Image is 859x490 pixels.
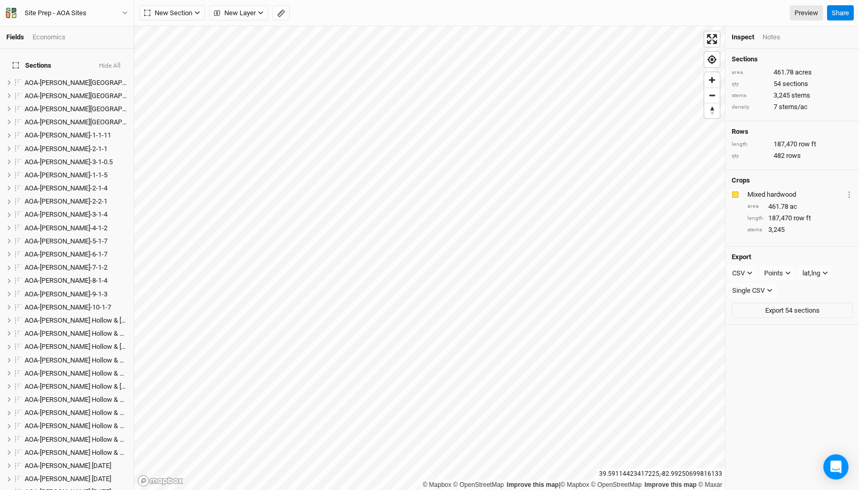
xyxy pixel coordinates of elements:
[732,55,853,63] h4: Sections
[786,151,801,161] span: rows
[25,422,183,430] span: AOA-[PERSON_NAME] Hollow & Stone Canyon-4-1-2.5
[25,449,127,457] div: AOA-Hintz Hollow & Stone Canyon-4-3-2
[25,145,127,153] div: AOA-Darby Oaks-2-1-1
[747,203,763,210] div: area
[704,88,720,103] button: Zoom out
[704,72,720,88] button: Zoom in
[25,171,107,179] span: AOA-[PERSON_NAME]-1-1-5
[144,8,192,18] span: New Section
[25,369,183,377] span: AOA-[PERSON_NAME] Hollow & Stone Canyon-2-4-1.5
[560,481,589,488] a: Mapbox
[25,79,127,87] div: AOA-Darby Lakes Preserve-1-1-3
[25,316,201,324] span: AOA-[PERSON_NAME] Hollow & [GEOGRAPHIC_DATA]-1-1-8
[25,8,86,18] div: Site Prep - AOA Sites
[32,33,66,42] div: Economics
[732,69,768,77] div: area
[25,382,201,390] span: AOA-[PERSON_NAME] Hollow & [GEOGRAPHIC_DATA]-2-5-4
[732,68,853,77] div: 461.78
[25,435,183,443] span: AOA-[PERSON_NAME] Hollow & Stone Canyon-4-2-6.5
[25,369,127,378] div: AOA-Hintz Hollow & Stone Canyon-2-4-1.5
[732,141,768,148] div: length
[25,329,183,337] span: AOA-[PERSON_NAME] Hollow & Stone Canyon-2-1-0.2
[779,102,808,112] span: stems/ac
[25,303,127,312] div: AOA-Genevieve Jones-10-1-7
[25,263,127,272] div: AOA-Genevieve Jones-7-1-2
[25,382,127,391] div: AOA-Hintz Hollow & Stone Canyon-2-5-4
[25,303,111,311] span: AOA-[PERSON_NAME]-10-1-7
[25,475,127,483] div: AOA-Poston 2-1-18
[134,26,725,490] canvas: Map
[25,409,127,417] div: AOA-Hintz Hollow & Stone Canyon-3-2-6
[25,409,178,417] span: AOA-[PERSON_NAME] Hollow & Stone Canyon-3-2-6
[25,131,127,140] div: AOA-Darby Oaks-1-1-11
[25,250,107,258] span: AOA-[PERSON_NAME]-6-1-7
[25,184,127,193] div: AOA-Genevieve Jones-2-1-4
[422,481,451,488] a: Mapbox
[25,316,127,325] div: AOA-Hintz Hollow & Stone Canyon-1-1-8
[790,202,797,211] span: ac
[25,158,113,166] span: AOA-[PERSON_NAME]-3-1-0.5
[704,103,720,118] button: Reset bearing to north
[732,102,853,112] div: 7
[25,462,127,470] div: AOA-Poston 1-1-41
[727,283,777,299] button: Single CSV
[795,68,812,77] span: acres
[25,276,127,285] div: AOA-Genevieve Jones-8-1-4
[732,140,853,149] div: 187,470
[25,356,127,365] div: AOA-Hintz Hollow & Stone Canyon-2-3-.0.5
[799,140,816,149] span: row ft
[25,92,171,100] span: AOA-[PERSON_NAME][GEOGRAPHIC_DATA]-2-1-1
[25,343,127,351] div: AOA-Hintz Hollow & Stone Canyon-2-2-9
[732,152,768,160] div: qty
[25,290,127,299] div: AOA-Genevieve Jones-9-1-3
[698,481,722,488] a: Maxar
[732,33,754,42] div: Inspect
[798,265,833,281] button: lat,lng
[6,33,24,41] a: Fields
[25,422,127,430] div: AOA-Hintz Hollow & Stone Canyon-4-1-2.5
[747,225,853,235] div: 3,245
[25,79,171,87] span: AOA-[PERSON_NAME][GEOGRAPHIC_DATA]-1-1-3
[273,5,290,21] button: Shortcut: M
[13,61,51,70] span: Sections
[453,481,504,488] a: OpenStreetMap
[25,449,178,456] span: AOA-[PERSON_NAME] Hollow & Stone Canyon-4-3-2
[732,268,745,279] div: CSV
[25,184,107,192] span: AOA-[PERSON_NAME]-2-1-4
[25,158,127,166] div: AOA-Elick-3-1-0.5
[823,454,849,480] div: Open Intercom Messenger
[732,103,768,111] div: density
[802,268,820,279] div: lat,lng
[732,176,750,185] h4: Crops
[99,62,121,70] button: Hide All
[747,226,763,234] div: stems
[25,263,107,271] span: AOA-[PERSON_NAME]-7-1-2
[25,475,111,483] span: AOA-[PERSON_NAME] [DATE]
[732,91,853,100] div: 3,245
[732,303,853,318] button: Export 54 sections
[791,91,810,100] span: stems
[732,127,853,136] h4: Rows
[25,105,171,113] span: AOA-[PERSON_NAME][GEOGRAPHIC_DATA]-2-2-7
[591,481,642,488] a: OpenStreetMap
[732,151,853,161] div: 482
[759,265,796,281] button: Points
[727,265,757,281] button: CSV
[747,190,844,199] div: Mixed hardwood
[25,290,107,298] span: AOA-[PERSON_NAME]-9-1-3
[137,475,183,487] a: Mapbox logo
[732,253,853,261] h4: Export
[25,224,107,232] span: AOA-[PERSON_NAME]-4-1-2
[25,118,127,126] div: AOA-Darby Lakes Preserve-3-1-6
[747,214,853,223] div: 187,470
[507,481,559,488] a: Improve this map
[25,250,127,259] div: AOA-Genevieve Jones-6-1-7
[25,396,183,403] span: AOA-[PERSON_NAME] Hollow & Stone Canyon-3-1-3.5
[25,92,127,100] div: AOA-Darby Lakes Preserve-2-1-1
[782,79,808,89] span: sections
[25,210,107,218] span: AOA-[PERSON_NAME]-3-1-4
[25,435,127,444] div: AOA-Hintz Hollow & Stone Canyon-4-2-6.5
[704,52,720,67] span: Find my location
